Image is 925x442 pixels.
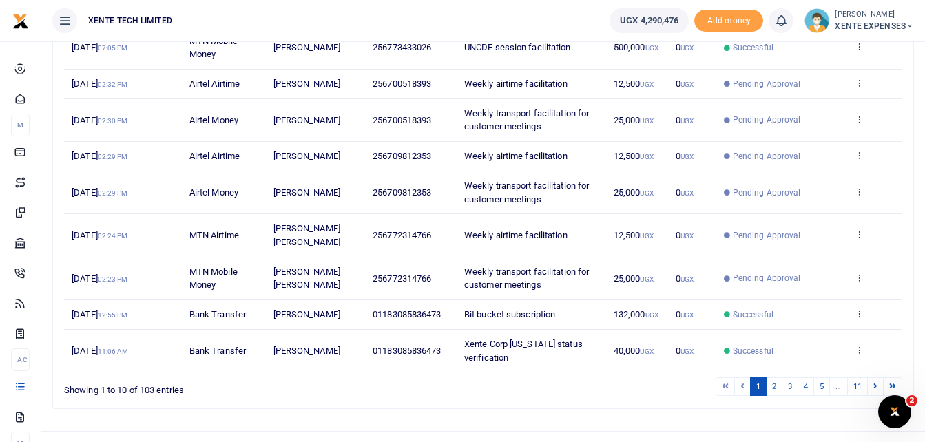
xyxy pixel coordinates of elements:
span: 0 [676,78,694,89]
small: UGX [680,311,694,319]
small: 11:06 AM [98,348,129,355]
small: UGX [640,232,653,240]
img: profile-user [804,8,829,33]
span: 0 [676,346,694,356]
small: UGX [640,189,653,197]
small: 02:29 PM [98,153,128,160]
span: Weekly transport facilitation for customer meetings [464,180,589,204]
small: UGX [680,153,694,160]
a: profile-user [PERSON_NAME] XENTE EXPENSES [804,8,914,33]
span: 12,500 [614,151,654,161]
small: UGX [680,275,694,283]
span: Weekly airtime facilitation [464,230,568,240]
span: Add money [694,10,763,32]
li: Toup your wallet [694,10,763,32]
span: [PERSON_NAME] [273,151,340,161]
span: 25,000 [614,273,654,284]
span: [PERSON_NAME] [273,42,340,52]
span: Weekly airtime facilitation [464,151,568,161]
a: UGX 4,290,476 [610,8,689,33]
span: Pending Approval [733,229,801,242]
span: [DATE] [72,187,127,198]
span: Weekly airtime facilitation [464,78,568,89]
span: 256773433026 [373,42,431,52]
span: Bit bucket subscription [464,309,555,319]
span: 0 [676,42,694,52]
span: Airtel Airtime [189,78,240,89]
span: XENTE TECH LIMITED [83,14,178,27]
span: XENTE EXPENSES [835,20,914,32]
span: Xente Corp [US_STATE] status verification [464,339,583,363]
small: 02:23 PM [98,275,128,283]
span: Pending Approval [733,187,801,199]
small: UGX [640,81,653,88]
span: Bank Transfer [189,346,246,356]
span: MTN Mobile Money [189,266,238,291]
small: [PERSON_NAME] [835,9,914,21]
small: UGX [640,153,653,160]
span: Airtel Money [189,115,238,125]
small: UGX [640,117,653,125]
span: [DATE] [72,273,127,284]
a: 3 [782,377,798,396]
span: 0 [676,187,694,198]
span: 132,000 [614,309,658,319]
a: logo-small logo-large logo-large [12,15,29,25]
span: Weekly transport facilitation for customer meetings [464,108,589,132]
span: 256700518393 [373,115,431,125]
span: 256772314766 [373,230,431,240]
span: [DATE] [72,42,127,52]
span: 01183085836473 [373,346,441,356]
span: 25,000 [614,115,654,125]
small: UGX [680,44,694,52]
span: [PERSON_NAME] [273,346,340,356]
span: Successful [733,308,773,321]
a: 5 [813,377,830,396]
span: [DATE] [72,151,127,161]
small: 07:05 PM [98,44,128,52]
span: 25,000 [614,187,654,198]
small: 02:24 PM [98,232,128,240]
span: 12,500 [614,78,654,89]
span: 256709812353 [373,187,431,198]
span: [DATE] [72,78,127,89]
small: 02:32 PM [98,81,128,88]
span: UNCDF session facilitation [464,42,571,52]
span: [PERSON_NAME] [273,309,340,319]
small: 02:30 PM [98,117,128,125]
a: 1 [750,377,767,396]
span: Airtel Money [189,187,238,198]
small: UGX [645,44,658,52]
span: Successful [733,41,773,54]
span: 256772314766 [373,273,431,284]
small: 12:55 PM [98,311,128,319]
span: [PERSON_NAME] [273,115,340,125]
span: MTN Airtime [189,230,239,240]
small: 02:29 PM [98,189,128,197]
a: 4 [798,377,814,396]
li: Ac [11,348,30,371]
small: UGX [680,232,694,240]
small: UGX [640,275,653,283]
span: [DATE] [72,309,127,319]
span: Weekly transport facilitation for customer meetings [464,266,589,291]
small: UGX [680,189,694,197]
a: Add money [694,14,763,25]
small: UGX [645,311,658,319]
span: 256700518393 [373,78,431,89]
span: [PERSON_NAME] [273,187,340,198]
li: Wallet ballance [604,8,694,33]
iframe: Intercom live chat [878,395,911,428]
span: 40,000 [614,346,654,356]
span: 0 [676,309,694,319]
span: Pending Approval [733,272,801,284]
span: Bank Transfer [189,309,246,319]
span: [DATE] [72,115,127,125]
div: Showing 1 to 10 of 103 entries [64,376,408,397]
span: 01183085836473 [373,309,441,319]
small: UGX [680,81,694,88]
span: [PERSON_NAME] [PERSON_NAME] [273,223,340,247]
span: Airtel Airtime [189,151,240,161]
span: Pending Approval [733,78,801,90]
span: Successful [733,345,773,357]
